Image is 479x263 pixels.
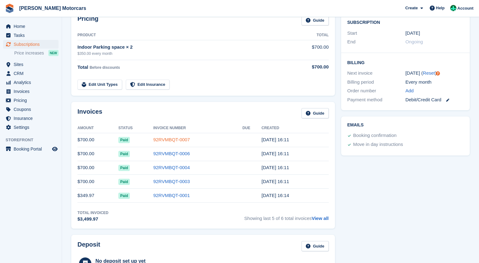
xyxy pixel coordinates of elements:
[90,65,120,70] span: Before discounts
[244,210,328,223] span: Showing last 5 of 6 total invoices
[261,151,289,156] time: 2025-08-13 21:11:43 UTC
[242,123,261,133] th: Due
[153,151,190,156] a: 92RVMBQT-0006
[77,133,118,147] td: $700.00
[153,165,190,170] a: 92RVMBQT-0004
[118,151,130,157] span: Paid
[14,96,51,105] span: Pricing
[347,96,406,103] div: Payment method
[3,40,59,49] a: menu
[405,30,420,37] time: 2025-05-13 06:00:00 UTC
[301,241,329,251] a: Guide
[347,79,406,86] div: Billing period
[3,105,59,114] a: menu
[14,78,51,87] span: Analytics
[290,30,329,40] th: Total
[347,87,406,94] div: Order number
[261,137,289,142] time: 2025-09-13 21:11:14 UTC
[3,60,59,69] a: menu
[312,216,329,221] a: View all
[153,137,190,142] a: 92RVMBQT-0007
[14,114,51,123] span: Insurance
[77,123,118,133] th: Amount
[77,64,88,70] span: Total
[77,30,290,40] th: Product
[405,96,464,103] div: Debit/Credit Card
[405,79,464,86] div: Every month
[14,145,51,153] span: Booking Portal
[77,51,290,56] div: $350.00 every month
[261,193,289,198] time: 2025-05-13 21:14:07 UTC
[347,59,464,65] h2: Billing
[6,137,62,143] span: Storefront
[3,114,59,123] a: menu
[353,141,403,148] div: Move in day instructions
[3,69,59,78] a: menu
[118,179,130,185] span: Paid
[17,3,89,13] a: [PERSON_NAME] Motorcars
[347,70,406,77] div: Next invoice
[14,87,51,96] span: Invoices
[118,193,130,199] span: Paid
[450,5,456,11] img: Victoria Barkley
[14,50,59,56] a: Price increases NEW
[118,137,130,143] span: Paid
[14,40,51,49] span: Subscriptions
[435,71,441,76] div: Tooltip anchor
[405,87,414,94] a: Add
[153,193,190,198] a: 92RVMBQT-0001
[77,216,108,223] div: $3,499.97
[261,179,289,184] time: 2025-06-13 21:11:14 UTC
[14,50,44,56] span: Price increases
[14,123,51,132] span: Settings
[261,165,289,170] time: 2025-07-13 21:11:56 UTC
[347,19,464,25] h2: Subscription
[153,123,243,133] th: Invoice Number
[3,123,59,132] a: menu
[3,87,59,96] a: menu
[301,15,329,25] a: Guide
[51,145,59,153] a: Preview store
[3,145,59,153] a: menu
[77,147,118,161] td: $700.00
[153,179,190,184] a: 92RVMBQT-0003
[77,80,122,90] a: Edit Unit Types
[14,69,51,78] span: CRM
[405,70,464,77] div: [DATE] ( )
[118,123,153,133] th: Status
[77,241,100,251] h2: Deposit
[405,5,418,11] span: Create
[14,31,51,40] span: Tasks
[77,108,102,118] h2: Invoices
[77,210,108,216] div: Total Invoiced
[3,96,59,105] a: menu
[77,15,99,25] h2: Pricing
[405,39,423,44] span: Ongoing
[48,50,59,56] div: NEW
[77,189,118,203] td: $349.97
[353,132,397,139] div: Booking confirmation
[436,5,445,11] span: Help
[118,165,130,171] span: Paid
[3,31,59,40] a: menu
[5,4,14,13] img: stora-icon-8386f47178a22dfd0bd8f6a31ec36ba5ce8667c1dd55bd0f319d3a0aa187defe.svg
[14,105,51,114] span: Coupons
[77,44,290,51] div: Indoor Parking space × 2
[301,108,329,118] a: Guide
[14,22,51,31] span: Home
[261,123,329,133] th: Created
[290,64,329,71] div: $700.00
[77,175,118,189] td: $700.00
[14,60,51,69] span: Sites
[3,78,59,87] a: menu
[457,5,473,11] span: Account
[423,70,435,76] a: Reset
[347,38,406,46] div: End
[3,22,59,31] a: menu
[347,123,464,128] h2: Emails
[126,80,170,90] a: Edit Insurance
[77,161,118,175] td: $700.00
[290,40,329,60] td: $700.00
[347,30,406,37] div: Start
